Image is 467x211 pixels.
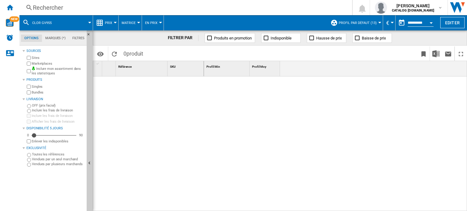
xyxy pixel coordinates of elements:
div: Sort None [103,61,116,70]
label: Toutes les références [32,152,84,157]
input: Vendues par un seul marchand [27,158,31,162]
button: Hausse de prix [307,33,346,43]
button: Masquer [87,30,94,41]
button: Télécharger au format Excel [430,46,442,61]
span: SKU [170,65,176,68]
md-tab-item: Filtres [69,35,88,42]
button: clor gv955 [32,15,58,30]
button: Indisponible [261,33,301,43]
label: Vendues par un seul marchand [32,157,84,162]
label: OFF (prix facial) [32,103,84,108]
div: Livraison [26,97,84,102]
label: Inclure les frais de livraison [32,114,84,118]
button: Prix [105,15,115,30]
label: Singles [32,84,84,89]
span: Référence [118,65,132,68]
button: Produits en promotion [205,33,255,43]
div: Profil Min Sort None [205,61,249,70]
button: Plein écran [455,46,467,61]
div: Sort None [117,61,167,70]
md-tab-item: Options [21,35,42,42]
button: Options [94,48,106,59]
span: clor gv955 [32,21,52,25]
input: Vendues par plusieurs marchands [27,163,31,167]
md-tab-item: Marques (*) [42,35,69,42]
img: wise-card.svg [6,19,14,27]
md-menu: Currency [383,15,396,30]
button: Matrice [122,15,139,30]
div: 0 [26,133,30,138]
input: Inclure mon assortiment dans les statistiques [27,67,31,75]
label: Inclure les frais de livraison [32,108,84,113]
div: Référence Sort None [117,61,167,70]
button: € [386,15,392,30]
input: Afficher les frais de livraison [27,139,31,143]
button: Editer [440,17,465,28]
button: md-calendar [396,17,408,29]
div: 90 [78,133,84,138]
div: Disponibilité 5 Jours [26,126,84,131]
div: Prix [96,15,115,30]
span: 0 [120,46,146,59]
span: NEW [9,16,19,22]
input: Sites [27,56,31,60]
div: Rechercher [33,3,336,12]
input: Inclure les frais de livraison [27,114,31,118]
span: € [386,20,389,26]
div: Produits [26,77,84,82]
input: Afficher les frais de livraison [27,120,31,124]
div: SKU Sort None [169,61,204,70]
button: Créer un favoris [417,46,430,61]
label: Marketplaces [32,61,84,66]
button: Open calendar [426,16,437,27]
input: Bundles [27,90,31,94]
button: Profil par défaut (13) [339,15,380,30]
span: En Prix [145,21,157,25]
span: [PERSON_NAME] [392,3,434,9]
input: Singles [27,85,31,89]
span: produit [126,50,143,57]
span: Matrice [122,21,136,25]
button: En Prix [145,15,161,30]
b: CATALOG [DOMAIN_NAME] [392,9,434,12]
label: Bundles [32,90,84,95]
input: Marketplaces [27,62,31,66]
img: profile.jpg [375,2,387,14]
label: Inclure mon assortiment dans les statistiques [32,66,84,76]
span: Profil Moy [252,65,266,68]
span: Baisse de prix [362,36,386,40]
img: excel-24x24.png [432,50,440,57]
input: Inclure les frais de livraison [27,109,31,113]
div: Sort None [205,61,249,70]
div: Sort None [169,61,204,70]
div: Exclusivité [26,146,84,151]
div: Sources [26,49,84,53]
span: Prix [105,21,112,25]
md-slider: Disponibilité [32,132,76,138]
button: Baisse de prix [352,33,392,43]
span: Profil Min [206,65,220,68]
img: mysite-bg-18x18.png [32,66,35,70]
label: Enlever les indisponibles [32,139,84,144]
span: Hausse de prix [316,36,342,40]
label: Afficher les frais de livraison [32,119,84,124]
button: Envoyer ce rapport par email [442,46,454,61]
button: Recharger [108,46,120,61]
div: Profil par défaut (13) [330,15,380,30]
img: alerts-logo.svg [6,34,13,41]
span: Indisponible [271,36,292,40]
span: Profil par défaut (13) [339,21,377,25]
div: Profil Moy Sort None [251,61,280,70]
div: FILTRER PAR [168,35,199,41]
label: Sites [32,56,84,60]
label: Vendues par plusieurs marchands [32,162,84,166]
div: Sort None [251,61,280,70]
div: clor gv955 [22,15,90,30]
span: Produits en promotion [214,36,252,40]
input: Toutes les références [27,153,31,157]
input: OFF (prix facial) [27,104,31,108]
